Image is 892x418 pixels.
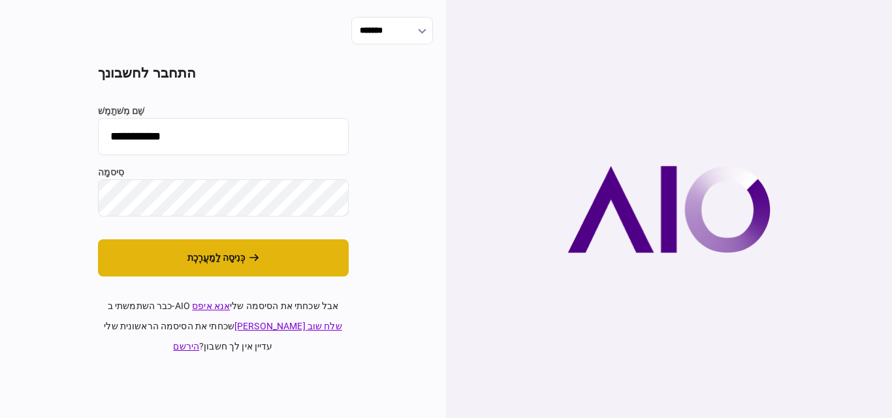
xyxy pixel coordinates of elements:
[98,65,197,81] font: התחבר לחשבונך
[199,341,204,351] font: ?
[351,17,433,44] input: הצג אפשרויות שפה
[567,166,771,253] img: לוגו של חברת AIO
[98,167,125,177] font: סִיסמָה
[173,341,199,351] a: הירשם
[98,118,349,155] input: שֵׁם מִשׁתַמֵשׁ
[98,239,349,276] button: כְּנִיסָה לַמַעֲרֶכֶת
[204,341,272,351] font: עדיין אין לך חשבון
[104,321,234,331] font: שכחתי את הסיסמה הראשונית שלי
[108,301,338,311] font: כבר השתמשתי ב-AIO אבל שכחתי את הסיסמה שלי
[187,252,245,263] font: כְּנִיסָה לַמַעֲרֶכֶת
[98,179,349,216] input: סִיסמָה
[192,301,230,311] a: אנא איפס
[98,106,145,116] font: שֵׁם מִשׁתַמֵשׁ
[234,321,342,331] a: [PERSON_NAME] שלח שוב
